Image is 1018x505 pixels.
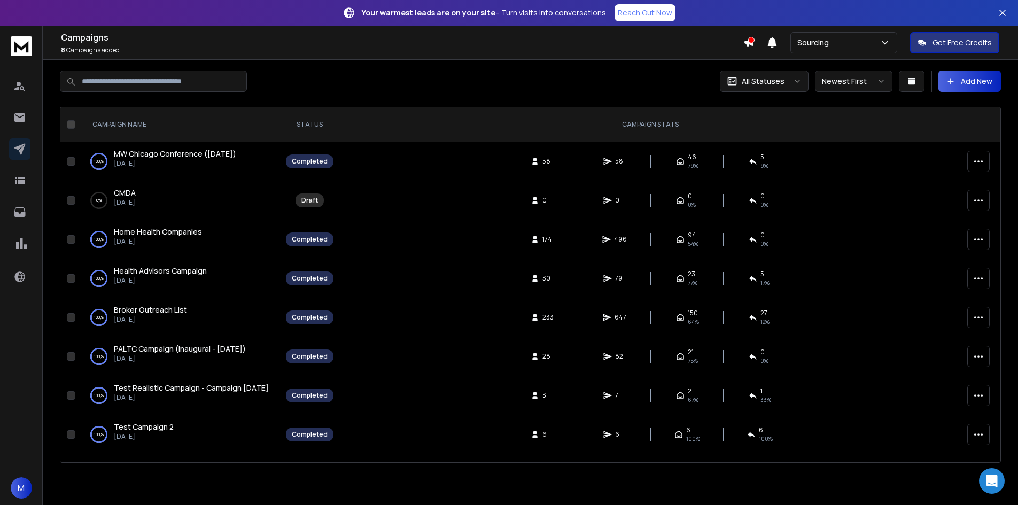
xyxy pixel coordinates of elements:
span: 0 [688,192,692,200]
button: Add New [938,71,1001,92]
span: 8 [61,45,65,55]
a: Test Realistic Campaign - Campaign [DATE] [114,383,269,393]
span: 75 % [688,356,698,365]
p: Campaigns added [61,46,743,55]
span: 6 [542,430,553,439]
td: 100%MW Chicago Conference ([DATE])[DATE] [80,142,279,181]
p: [DATE] [114,159,236,168]
span: 33 % [760,395,771,404]
span: 647 [615,313,626,322]
span: 5 [760,153,764,161]
span: 12 % [760,317,770,326]
span: 9 % [760,161,768,170]
span: 58 [615,157,626,166]
span: 0% [688,200,696,209]
p: All Statuses [742,76,784,87]
a: MW Chicago Conference ([DATE]) [114,149,236,159]
p: [DATE] [114,315,187,324]
span: 174 [542,235,553,244]
td: 100%PALTC Campaign (Inaugural - [DATE])[DATE] [80,337,279,376]
p: 100 % [94,429,104,440]
td: 0%CMDA[DATE] [80,181,279,220]
span: 496 [614,235,627,244]
th: CAMPAIGN STATS [340,107,961,142]
span: 17 % [760,278,770,287]
div: Completed [292,430,328,439]
span: 0 % [760,356,768,365]
span: 233 [542,313,554,322]
span: 0 [760,231,765,239]
th: CAMPAIGN NAME [80,107,279,142]
a: Test Campaign 2 [114,422,174,432]
span: 3 [542,391,553,400]
span: 6 [615,430,626,439]
span: 6 [759,426,763,434]
div: Completed [292,274,328,283]
button: Newest First [815,71,892,92]
span: 5 [760,270,764,278]
span: 0 [615,196,626,205]
p: 0 % [96,195,102,206]
span: 64 % [688,317,699,326]
p: [DATE] [114,198,136,207]
span: 54 % [688,239,698,248]
span: 46 [688,153,696,161]
span: 0 [542,196,553,205]
button: M [11,477,32,499]
span: 7 [615,391,626,400]
div: Completed [292,235,328,244]
a: CMDA [114,188,136,198]
span: 58 [542,157,553,166]
p: [DATE] [114,237,202,246]
span: Health Advisors Campaign [114,266,207,276]
div: Completed [292,157,328,166]
a: PALTC Campaign (Inaugural - [DATE]) [114,344,246,354]
span: 1 [760,387,763,395]
td: 100%Test Campaign 2[DATE] [80,415,279,454]
span: 28 [542,352,553,361]
td: 100%Health Advisors Campaign[DATE] [80,259,279,298]
th: STATUS [279,107,340,142]
span: 79 % [688,161,698,170]
p: Get Free Credits [932,37,992,48]
p: [DATE] [114,432,174,441]
strong: Your warmest leads are on your site [362,7,495,18]
span: 77 % [688,278,697,287]
span: 0 % [760,239,768,248]
div: Open Intercom Messenger [979,468,1005,494]
a: Home Health Companies [114,227,202,237]
a: Broker Outreach List [114,305,187,315]
div: Completed [292,352,328,361]
p: Reach Out Now [618,7,672,18]
span: 0 [760,348,765,356]
div: Completed [292,313,328,322]
span: 6 [686,426,690,434]
p: 100 % [94,351,104,362]
p: [DATE] [114,276,207,285]
span: 79 [615,274,626,283]
p: 100 % [94,390,104,401]
td: 100%Broker Outreach List[DATE] [80,298,279,337]
span: 27 [760,309,767,317]
span: 94 [688,231,696,239]
button: Get Free Credits [910,32,999,53]
p: Sourcing [797,37,833,48]
img: logo [11,36,32,56]
p: 100 % [94,156,104,167]
span: 2 [688,387,691,395]
td: 100%Home Health Companies[DATE] [80,220,279,259]
a: Reach Out Now [615,4,675,21]
span: 67 % [688,395,698,404]
p: [DATE] [114,393,269,402]
div: Draft [301,196,318,205]
h1: Campaigns [61,31,743,44]
span: 0% [760,200,768,209]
